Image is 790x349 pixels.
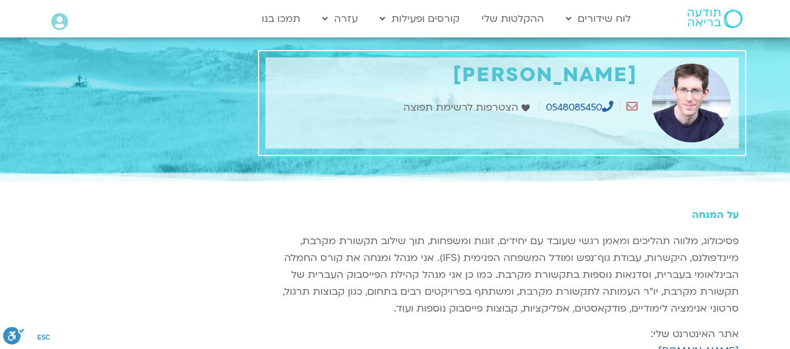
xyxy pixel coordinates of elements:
a: 0548085450 [546,101,613,114]
img: תודעה בריאה [688,9,743,28]
h5: על המנחה [265,209,739,220]
a: ההקלטות שלי [475,7,550,31]
h1: [PERSON_NAME] [272,64,638,87]
a: הצטרפות לרשימת תפוצה [403,99,533,116]
a: קורסים ופעילות [373,7,466,31]
a: תמכו בנו [255,7,307,31]
a: עזרה [316,7,364,31]
p: פסיכולוג, מלווה תהליכים ומאמן רגשי שעובד עם יחידים, זוגות ומשפחות, תוך שילוב תקשורת מקרבת, מיינדפ... [265,233,739,317]
span: הצטרפות לרשימת תפוצה [403,99,521,116]
a: לוח שידורים [560,7,637,31]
